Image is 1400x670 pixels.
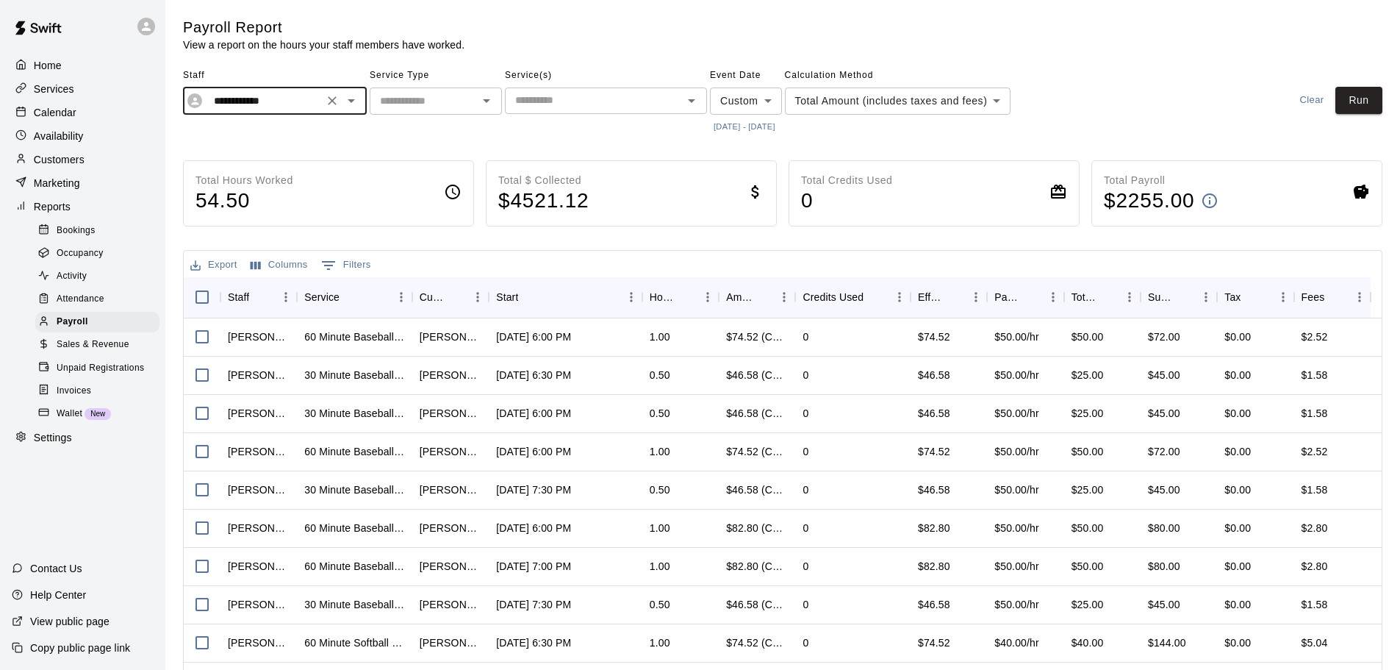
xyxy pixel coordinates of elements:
[228,521,290,535] div: Randy Gattis
[795,277,911,318] div: Credits Used
[911,471,987,510] div: $46.58
[1174,287,1195,307] button: Sort
[719,277,795,318] div: Amount Paid
[994,521,1039,535] div: $50.00/hr
[1071,559,1104,574] div: $50.00
[12,196,154,218] div: Reports
[420,444,481,459] div: Laurel Phillips
[57,224,96,238] span: Bookings
[911,395,987,433] div: $46.58
[726,406,788,421] div: $46.58 (Card)
[1148,329,1180,344] div: $72.00
[726,444,788,459] div: $74.52 (Card)
[34,199,71,214] p: Reports
[987,277,1063,318] div: Pay Rate
[994,406,1039,421] div: $50.00/hr
[183,38,464,52] p: View a report on the hours your staff members have worked.
[1119,286,1141,308] button: Menu
[726,482,788,497] div: $46.58 (Card)
[304,277,340,318] div: Service
[498,173,589,188] p: Total $ Collected
[676,287,697,307] button: Sort
[1224,521,1251,535] div: $0.00
[1071,482,1104,497] div: $25.00
[994,597,1039,612] div: $50.00/hr
[911,624,987,663] div: $74.52
[390,286,412,308] button: Menu
[1148,368,1180,382] div: $45.00
[1288,87,1335,114] button: Clear
[710,64,782,88] span: Event Date
[650,368,670,382] div: 0.50
[247,254,312,277] button: Select columns
[35,312,159,332] div: Payroll
[35,242,165,265] a: Occupancy
[1042,286,1064,308] button: Menu
[57,407,82,421] span: Wallet
[35,335,159,355] div: Sales & Revenue
[228,277,249,318] div: Staff
[1224,329,1251,344] div: $0.00
[35,265,165,288] a: Activity
[275,286,297,308] button: Menu
[1302,329,1328,344] div: $2.52
[1141,277,1217,318] div: Subtotal
[911,357,987,395] div: $46.58
[1224,635,1251,650] div: $0.00
[12,172,154,194] a: Marketing
[965,286,987,308] button: Menu
[753,287,773,307] button: Sort
[220,277,297,318] div: Staff
[726,559,788,574] div: $82.80 (Card)
[505,64,707,88] span: Service(s)
[650,406,670,421] div: 0.50
[1104,173,1218,188] p: Total Payroll
[496,521,571,535] div: Nov 19, 2025, 6:00 PM
[496,368,571,382] div: Dec 1, 2025, 6:30 PM
[228,635,290,650] div: Sophie Frost
[467,286,489,308] button: Menu
[1272,286,1294,308] button: Menu
[785,88,1011,115] div: Total Amount (includes taxes and fees)
[12,101,154,124] a: Calendar
[304,368,405,382] div: 30 Minute Baseball Hitting Lesson
[35,402,165,425] a: WalletNew
[35,379,165,402] a: Invoices
[35,311,165,334] a: Payroll
[911,318,987,357] div: $74.52
[35,219,165,242] a: Bookings
[1148,635,1186,650] div: $144.00
[864,287,884,307] button: Sort
[785,64,1011,88] span: Calculation Method
[57,246,104,261] span: Occupancy
[228,329,290,344] div: Randy Gattis
[710,117,779,137] button: [DATE] - [DATE]
[12,78,154,100] div: Services
[944,287,965,307] button: Sort
[1302,521,1328,535] div: $2.80
[496,559,571,574] div: Nov 10, 2025, 7:00 PM
[304,482,405,497] div: 30 Minute Baseball Pitching Lesson
[228,597,290,612] div: Randy Gattis
[994,368,1039,382] div: $50.00/hr
[12,427,154,449] a: Settings
[476,90,497,111] button: Open
[420,597,481,612] div: Shad Lucas
[650,635,670,650] div: 1.00
[1071,597,1104,612] div: $25.00
[12,54,154,76] a: Home
[85,410,111,418] span: New
[496,444,571,459] div: Nov 24, 2025, 6:00 PM
[1098,287,1119,307] button: Sort
[803,277,864,318] div: Credits Used
[911,510,987,548] div: $82.80
[496,635,571,650] div: Oct 28, 2025, 6:30 PM
[35,358,159,379] div: Unpaid Registrations
[710,88,782,115] div: Custom
[317,254,375,277] button: Show filters
[1349,286,1371,308] button: Menu
[1302,482,1328,497] div: $1.58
